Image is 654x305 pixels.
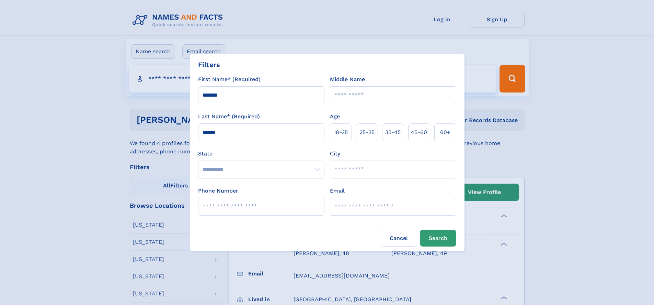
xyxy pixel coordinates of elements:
[198,112,260,121] label: Last Name* (Required)
[198,187,238,195] label: Phone Number
[330,187,345,195] label: Email
[198,150,324,158] label: State
[330,75,365,84] label: Middle Name
[420,230,456,247] button: Search
[330,112,340,121] label: Age
[359,128,375,137] span: 25‑35
[330,150,340,158] label: City
[411,128,427,137] span: 45‑60
[440,128,450,137] span: 60+
[385,128,401,137] span: 35‑45
[381,230,417,247] label: Cancel
[198,59,220,70] div: Filters
[198,75,261,84] label: First Name* (Required)
[334,128,348,137] span: 18‑25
